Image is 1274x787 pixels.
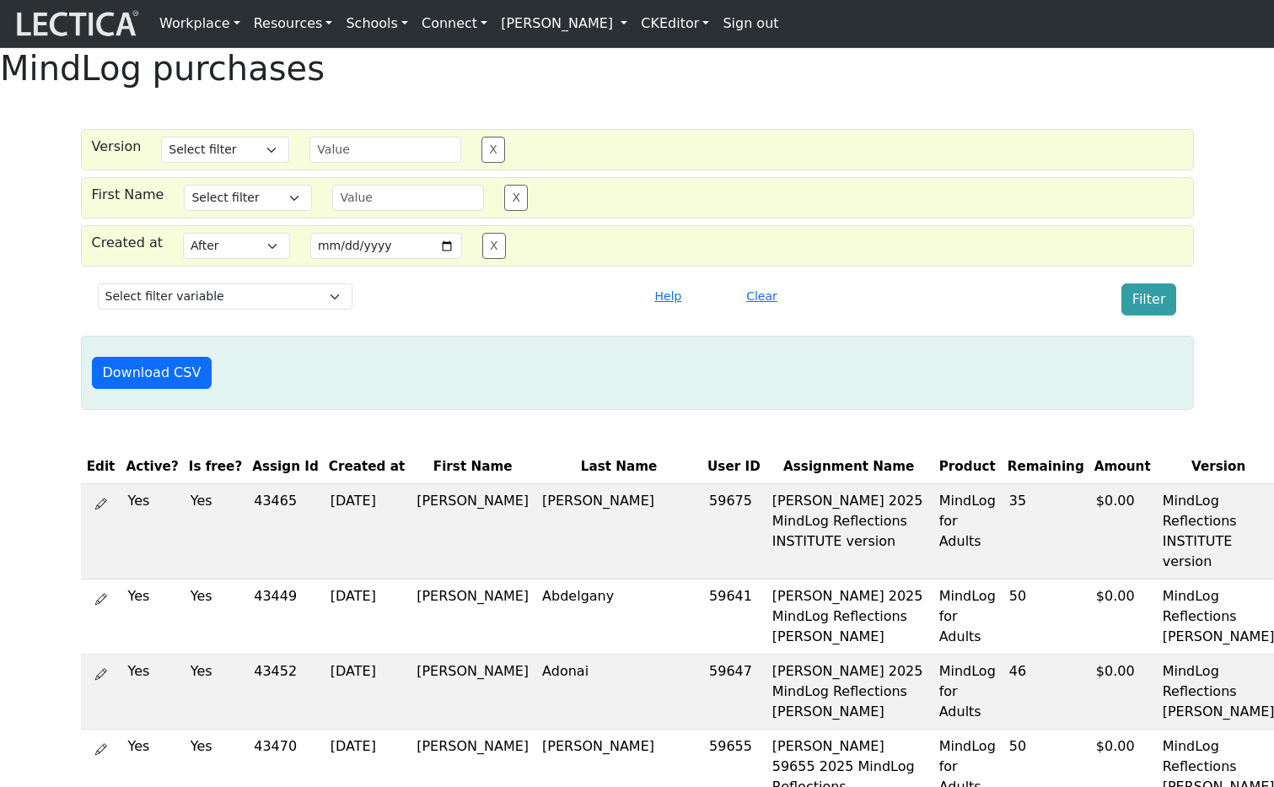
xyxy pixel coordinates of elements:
button: Help [648,283,690,310]
th: Product [933,450,1003,483]
span: [PERSON_NAME] 2025 MindLog Reflections [PERSON_NAME] [772,663,923,720]
span: 46 [1009,663,1026,679]
span: MindLog for Adults [939,493,996,549]
span: 43465 [254,493,297,509]
th: Active? [121,450,184,483]
button: Clear [739,283,785,310]
div: Yes [128,491,177,511]
input: YYYY-MM-DD [310,233,462,259]
button: Download CSV [92,357,212,389]
span: [PERSON_NAME] 2025 MindLog Reflections [PERSON_NAME] [772,588,923,644]
span: 43449 [254,588,297,604]
div: Yes [128,586,177,606]
span: MindLog for Adults [939,663,996,720]
button: Filter [1121,283,1177,315]
td: [DATE] [324,483,410,579]
div: Created at [82,233,173,259]
div: Yes [191,736,241,757]
a: Schools [339,7,415,40]
span: [PERSON_NAME] 2025 MindLog Reflections INSTITUTE version [772,493,923,549]
a: Workplace [153,7,247,40]
span: [PERSON_NAME] [417,493,529,509]
input: Value [332,185,484,211]
th: Is free? [184,450,248,483]
span: $0.00 [1096,738,1135,754]
span: Adonai [542,663,589,679]
td: [DATE] [324,654,410,729]
span: 59641 [709,588,752,604]
span: [PERSON_NAME] [542,493,654,509]
span: 50 [1009,738,1026,754]
span: 50 [1009,588,1026,604]
th: Assignment Name [766,450,933,483]
span: 43452 [254,663,297,679]
a: Resources [247,7,340,40]
div: Yes [128,736,177,757]
th: Amount [1089,450,1156,483]
span: $0.00 [1096,588,1135,604]
td: [DATE] [324,579,410,654]
span: [PERSON_NAME] [417,738,529,754]
div: Yes [191,661,241,682]
th: Remaining [1003,450,1089,483]
span: [PERSON_NAME] [417,588,529,604]
a: [PERSON_NAME] [494,7,634,40]
div: Yes [191,586,241,606]
button: X [482,233,506,259]
div: Yes [191,491,241,511]
span: $0.00 [1096,663,1135,679]
div: First Name [82,185,175,211]
a: Connect [415,7,494,40]
th: Edit [81,450,121,483]
img: lecticalive [13,8,139,40]
th: Last Name [535,450,702,483]
span: [PERSON_NAME] [542,738,654,754]
span: 59675 [709,493,752,509]
th: First Name [410,450,535,483]
span: Abdelgany [542,588,614,604]
th: Assign Id [247,450,324,483]
span: 59647 [709,663,752,679]
div: Version [82,137,152,163]
span: 35 [1009,493,1026,509]
span: 43470 [254,738,297,754]
span: [PERSON_NAME] [417,663,529,679]
a: Help [648,288,690,304]
input: Value [309,137,461,163]
span: MindLog for Adults [939,588,996,644]
button: X [504,185,528,211]
a: Sign out [716,7,785,40]
span: 59655 [709,738,752,754]
a: CKEditor [634,7,716,40]
button: X [481,137,505,163]
th: User ID [702,450,766,483]
span: $0.00 [1096,493,1135,509]
th: Created at [324,450,410,483]
div: Yes [128,661,177,682]
span: MindLog Reflections INSTITUTE version [1163,493,1237,569]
